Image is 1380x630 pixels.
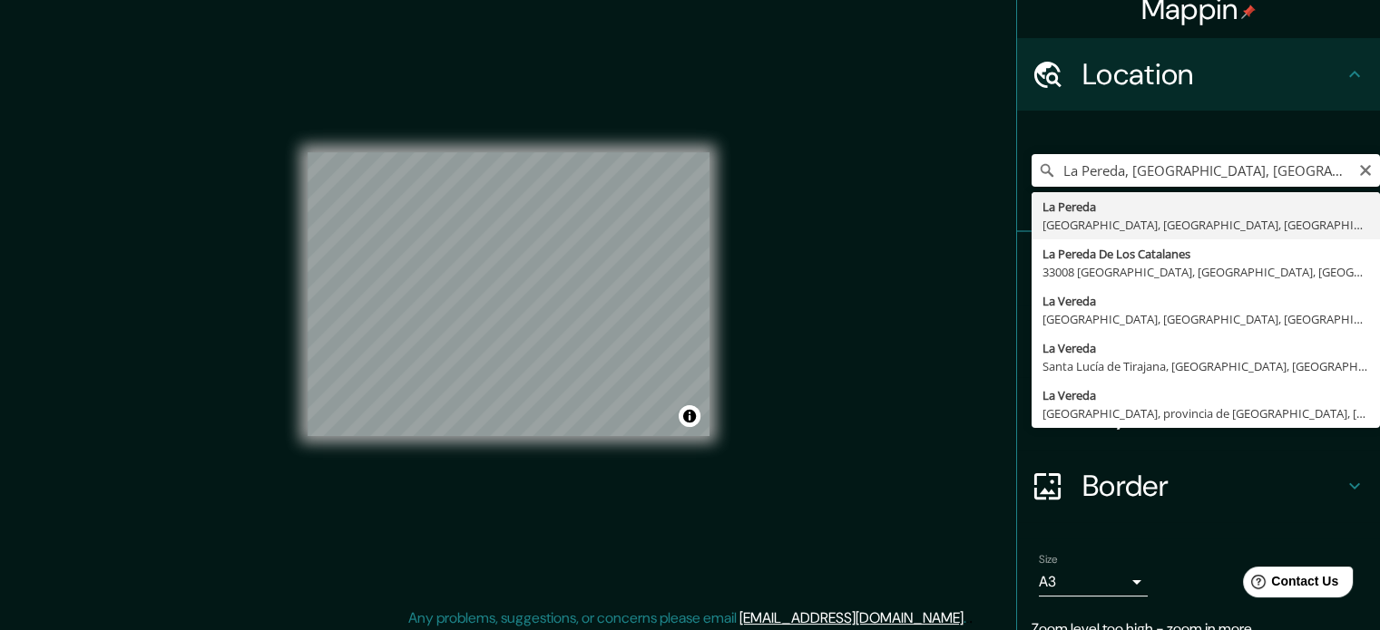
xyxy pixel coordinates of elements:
[969,607,973,629] div: .
[1042,357,1369,375] div: Santa Lucía de Tirajana, [GEOGRAPHIC_DATA], [GEOGRAPHIC_DATA]
[1042,263,1369,281] div: 33008 [GEOGRAPHIC_DATA], [GEOGRAPHIC_DATA], [GEOGRAPHIC_DATA]
[1032,154,1380,187] input: Pick your city or area
[679,405,700,427] button: Toggle attribution
[1017,232,1380,305] div: Pins
[1042,339,1369,357] div: La Vereda
[1241,5,1256,19] img: pin-icon.png
[1017,38,1380,111] div: Location
[1358,160,1373,178] button: Clear
[1082,468,1344,504] h4: Border
[739,608,964,627] a: [EMAIL_ADDRESS][DOMAIN_NAME]
[1017,305,1380,377] div: Style
[1219,559,1360,610] iframe: Help widget launcher
[1017,450,1380,522] div: Border
[1042,310,1369,328] div: [GEOGRAPHIC_DATA], [GEOGRAPHIC_DATA], [GEOGRAPHIC_DATA]
[1042,404,1369,422] div: [GEOGRAPHIC_DATA], provincia de [GEOGRAPHIC_DATA], [GEOGRAPHIC_DATA]
[1042,292,1369,310] div: La Vereda
[966,607,969,629] div: .
[1042,216,1369,234] div: [GEOGRAPHIC_DATA], [GEOGRAPHIC_DATA], [GEOGRAPHIC_DATA]
[1042,198,1369,216] div: La Pereda
[308,152,710,436] canvas: Map
[1082,395,1344,431] h4: Layout
[1039,552,1058,567] label: Size
[1042,386,1369,404] div: La Vereda
[1042,245,1369,263] div: La Pereda De Los Catalanes
[1039,567,1148,596] div: A3
[1082,56,1344,92] h4: Location
[1017,377,1380,450] div: Layout
[408,607,966,629] p: Any problems, suggestions, or concerns please email .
